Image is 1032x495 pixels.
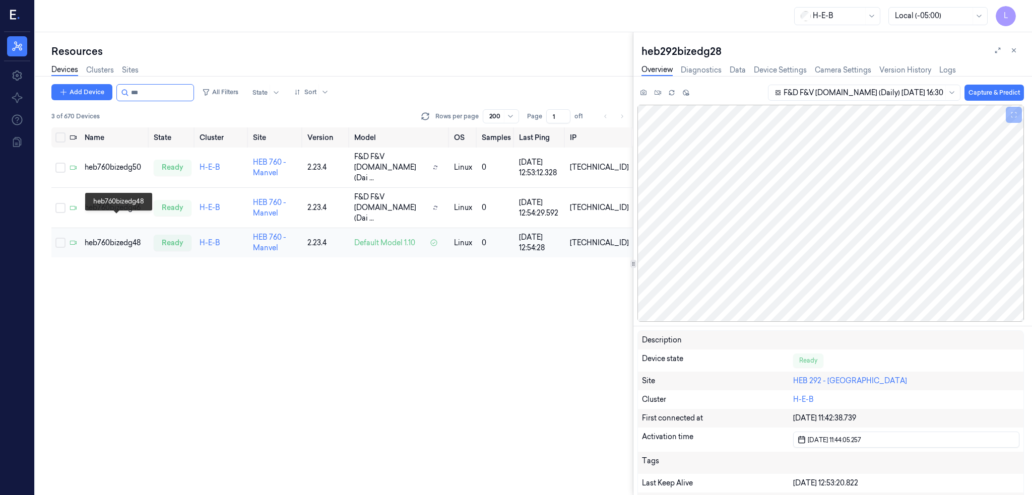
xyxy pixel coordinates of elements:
[196,127,249,148] th: Cluster
[249,127,303,148] th: Site
[482,162,511,173] div: 0
[570,202,629,213] div: [TECHNICAL_ID]
[879,65,931,76] a: Version History
[754,65,807,76] a: Device Settings
[515,127,566,148] th: Last Ping
[200,163,220,172] a: H-E-B
[642,394,793,405] div: Cluster
[55,132,66,143] button: Select all
[253,158,286,177] a: HEB 760 - Manvel
[996,6,1016,26] button: L
[793,432,1019,448] button: [DATE] 11:44:05.257
[570,162,629,173] div: [TECHNICAL_ID]
[435,112,479,121] p: Rows per page
[642,353,793,368] div: Device state
[570,238,629,248] div: [TECHNICAL_ID]
[454,162,474,173] p: linux
[482,202,511,213] div: 0
[642,335,793,345] div: Description
[642,376,793,386] div: Site
[303,127,350,148] th: Version
[150,127,196,148] th: State
[51,112,100,121] span: 3 of 670 Devices
[85,238,145,248] div: heb760bizedg48
[198,84,242,100] button: All Filters
[450,127,478,148] th: OS
[51,44,633,58] div: Resources
[519,157,562,178] div: [DATE] 12:53:12.328
[81,127,149,148] th: Name
[86,65,114,76] a: Clusters
[793,395,814,404] a: H-E-B
[793,478,1019,488] div: [DATE] 12:53:20.822
[51,84,112,100] button: Add Device
[599,109,629,123] nav: pagination
[519,197,562,219] div: [DATE] 12:54:29.592
[527,112,542,121] span: Page
[519,232,562,253] div: [DATE] 12:54:28
[642,478,793,488] div: Last Keep Alive
[566,127,633,148] th: IP
[354,238,415,248] span: Default Model 1.10
[454,202,474,213] p: linux
[307,162,346,173] div: 2.23.4
[154,200,191,216] div: ready
[939,65,956,76] a: Logs
[154,160,191,176] div: ready
[815,65,871,76] a: Camera Settings
[964,85,1024,101] button: Capture & Predict
[85,162,145,173] div: heb760bizedg50
[642,456,793,470] div: Tags
[793,413,1019,423] div: [DATE] 11:42:38.739
[806,435,861,445] span: [DATE] 11:44:05.257
[454,238,474,248] p: linux
[730,65,746,76] a: Data
[253,198,286,218] a: HEB 760 - Manvel
[307,202,346,213] div: 2.23.4
[641,64,673,76] a: Overview
[350,127,450,148] th: Model
[642,432,793,448] div: Activation time
[122,65,139,76] a: Sites
[354,152,429,183] span: F&D F&V [DOMAIN_NAME] (Dai ...
[478,127,515,148] th: Samples
[154,235,191,251] div: ready
[482,238,511,248] div: 0
[793,376,907,385] a: HEB 292 - [GEOGRAPHIC_DATA]
[681,65,722,76] a: Diagnostics
[642,413,793,423] div: First connected at
[354,192,429,224] span: F&D F&V [DOMAIN_NAME] (Dai ...
[55,203,66,213] button: Select row
[85,202,145,213] div: heb760bizedg46
[55,163,66,173] button: Select row
[641,44,1024,58] div: heb292bizedg28
[51,64,78,76] a: Devices
[200,238,220,247] a: H-E-B
[574,112,591,121] span: of 1
[200,203,220,212] a: H-E-B
[793,353,823,368] div: Ready
[253,233,286,252] a: HEB 760 - Manvel
[307,238,346,248] div: 2.23.4
[55,238,66,248] button: Select row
